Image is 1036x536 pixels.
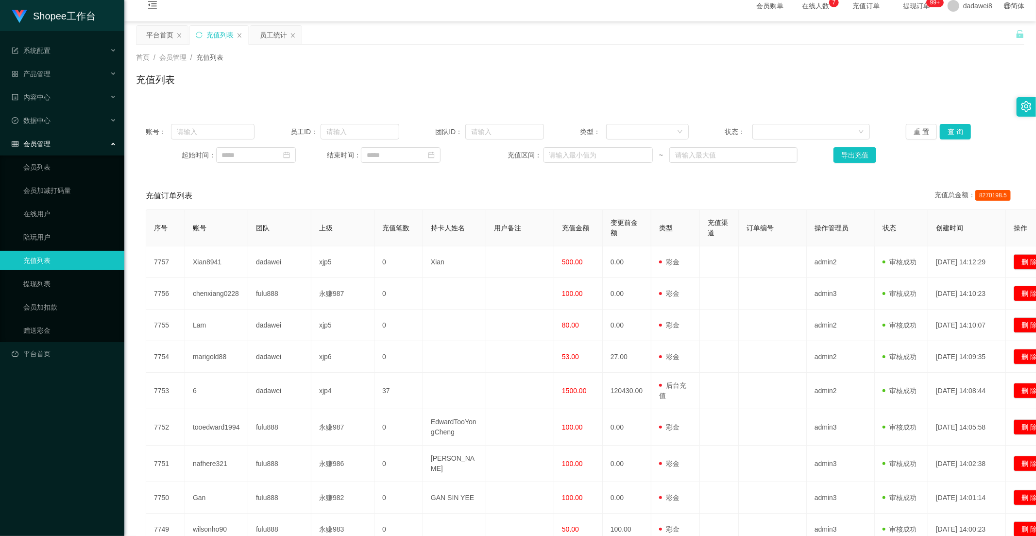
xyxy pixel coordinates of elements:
[374,446,423,482] td: 0
[311,482,374,514] td: 永赚982
[185,446,248,482] td: nafhere321
[248,409,311,446] td: fulu888
[311,446,374,482] td: 永赚986
[807,373,875,409] td: admin2
[807,310,875,341] td: admin2
[12,47,51,54] span: 系统配置
[311,341,374,373] td: xjp6
[603,310,651,341] td: 0.00
[423,446,486,482] td: [PERSON_NAME]
[562,321,579,329] span: 80.00
[12,10,27,23] img: logo.9652507e.png
[883,224,896,232] span: 状态
[374,246,423,278] td: 0
[136,53,150,61] span: 首页
[146,26,173,44] div: 平台首页
[603,373,651,409] td: 120430.00
[248,373,311,409] td: dadawei
[928,246,1006,278] td: [DATE] 14:12:29
[382,224,409,232] span: 充值笔数
[12,70,51,78] span: 产品管理
[23,157,117,177] a: 会员列表
[248,310,311,341] td: dadawei
[659,321,679,329] span: 彩金
[659,423,679,431] span: 彩金
[562,423,583,431] span: 100.00
[611,219,638,237] span: 变更前金额
[171,124,255,139] input: 请输入
[883,494,917,501] span: 审核成功
[725,127,753,137] span: 状态：
[12,117,51,124] span: 数据中心
[858,129,864,136] i: 图标: down
[562,494,583,501] span: 100.00
[23,251,117,270] a: 充值列表
[833,147,876,163] button: 导出充值
[12,140,18,147] i: 图标: table
[883,387,917,395] span: 审核成功
[747,224,774,232] span: 订单编号
[562,353,579,361] span: 53.00
[883,258,917,266] span: 审核成功
[465,124,544,139] input: 请输入
[248,446,311,482] td: fulu888
[12,94,18,101] i: 图标: profile
[23,274,117,294] a: 提现列表
[248,341,311,373] td: dadawei
[33,0,96,32] h1: Shopee工作台
[12,47,18,54] i: 图标: form
[1021,101,1032,112] i: 图标: setting
[807,482,875,514] td: admin3
[374,409,423,446] td: 0
[659,525,679,533] span: 彩金
[23,297,117,317] a: 会员加扣款
[580,127,606,137] span: 类型：
[603,246,651,278] td: 0.00
[374,373,423,409] td: 37
[136,72,175,87] h1: 充值列表
[23,181,117,200] a: 会员加减打码量
[311,246,374,278] td: xjp5
[319,224,333,232] span: 上级
[708,219,728,237] span: 充值渠道
[237,33,242,38] i: 图标: close
[934,190,1015,202] div: 充值总金额：
[185,278,248,310] td: chenxiang0228
[374,310,423,341] td: 0
[603,482,651,514] td: 0.00
[146,373,185,409] td: 7753
[653,150,670,160] span: ~
[431,224,465,232] span: 持卡人姓名
[12,93,51,101] span: 内容中心
[146,310,185,341] td: 7755
[146,127,171,137] span: 账号：
[428,152,435,158] i: 图标: calendar
[603,409,651,446] td: 0.00
[374,482,423,514] td: 0
[23,321,117,340] a: 赠送彩金
[906,124,937,139] button: 重 置
[311,373,374,409] td: xjp4
[190,53,192,61] span: /
[848,2,884,9] span: 充值订单
[807,409,875,446] td: admin3
[562,258,583,266] span: 500.00
[659,353,679,361] span: 彩金
[374,278,423,310] td: 0
[807,278,875,310] td: admin3
[423,409,486,446] td: EdwardTooYongCheng
[435,127,465,137] span: 团队ID：
[290,33,296,38] i: 图标: close
[12,12,96,19] a: Shopee工作台
[248,246,311,278] td: dadawei
[883,525,917,533] span: 审核成功
[185,409,248,446] td: tooedward1994
[928,278,1006,310] td: [DATE] 14:10:23
[185,246,248,278] td: Xian8941
[153,53,155,61] span: /
[797,2,834,9] span: 在线人数
[12,70,18,77] i: 图标: appstore-o
[659,224,673,232] span: 类型
[185,310,248,341] td: Lam
[1014,224,1027,232] span: 操作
